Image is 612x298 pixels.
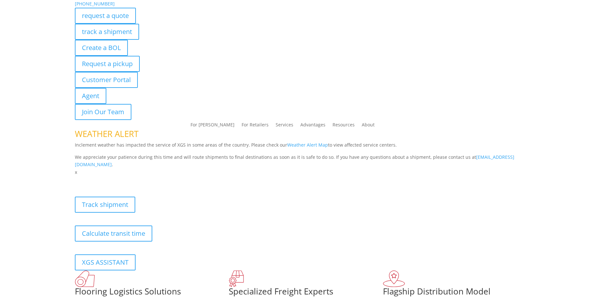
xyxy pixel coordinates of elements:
p: Inclement weather has impacted the service of XGS in some areas of the country. Please check our ... [75,141,537,153]
a: Calculate transit time [75,226,152,242]
a: XGS ASSISTANT [75,254,136,270]
a: Agent [75,88,106,104]
a: Track shipment [75,197,135,213]
a: track a shipment [75,24,139,40]
span: WEATHER ALERT [75,128,138,140]
a: Request a pickup [75,56,140,72]
img: xgs-icon-flagship-distribution-model-red [383,270,405,287]
a: For [PERSON_NAME] [191,123,235,130]
a: Weather Alert Map [287,142,328,148]
a: [PHONE_NUMBER] [75,1,115,7]
img: xgs-icon-total-supply-chain-intelligence-red [75,270,95,287]
a: Advantages [300,123,325,130]
a: Create a BOL [75,40,128,56]
a: Join Our Team [75,104,131,120]
a: Customer Portal [75,72,138,88]
a: Resources [333,123,355,130]
p: x [75,168,537,176]
a: Services [276,123,293,130]
p: We appreciate your patience during this time and will route shipments to final destinations as so... [75,153,537,169]
a: request a quote [75,8,136,24]
img: xgs-icon-focused-on-flooring-red [229,270,244,287]
a: About [362,123,375,130]
b: Visibility, transparency, and control for your entire supply chain. [75,177,218,183]
a: For Retailers [242,123,269,130]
